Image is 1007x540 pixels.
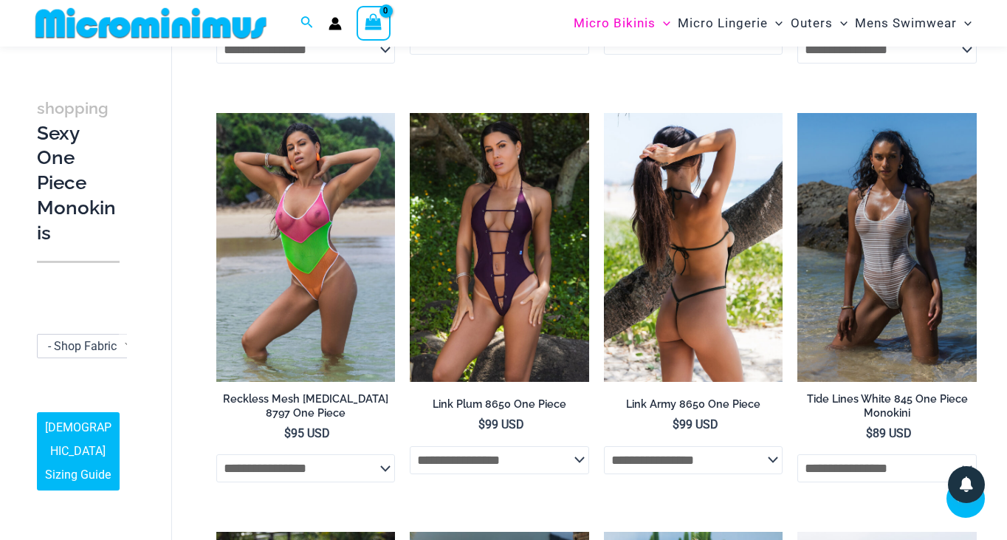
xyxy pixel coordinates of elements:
[656,4,670,42] span: Menu Toggle
[410,113,589,382] img: Link Plum 8650 One Piece 02
[957,4,972,42] span: Menu Toggle
[37,99,109,117] span: shopping
[300,14,314,33] a: Search icon link
[851,4,975,42] a: Mens SwimwearMenu ToggleMenu Toggle
[478,417,524,431] bdi: 99 USD
[604,397,783,411] h2: Link Army 8650 One Piece
[797,113,977,382] a: Tide Lines White 845 One Piece Monokini 11Tide Lines White 845 One Piece Monokini 13Tide Lines Wh...
[410,113,589,382] a: Link Plum 8650 One Piece 02Link Plum 8650 One Piece 05Link Plum 8650 One Piece 05
[37,413,120,491] a: [DEMOGRAPHIC_DATA] Sizing Guide
[38,335,140,358] span: - Shop Fabric Type
[568,2,977,44] nav: Site Navigation
[48,340,145,354] span: - Shop Fabric Type
[570,4,674,42] a: Micro BikinisMenu ToggleMenu Toggle
[329,17,342,30] a: Account icon link
[478,417,485,431] span: $
[37,95,120,246] h3: Sexy One Piece Monokinis
[673,417,718,431] bdi: 99 USD
[674,4,786,42] a: Micro LingerieMenu ToggleMenu Toggle
[833,4,848,42] span: Menu Toggle
[284,426,291,440] span: $
[787,4,851,42] a: OutersMenu ToggleMenu Toggle
[866,426,873,440] span: $
[797,113,977,382] img: Tide Lines White 845 One Piece Monokini 11
[216,392,396,420] h2: Reckless Mesh [MEDICAL_DATA] 8797 One Piece
[216,113,396,382] a: Reckless Mesh High Voltage 8797 One Piece 01Reckless Mesh High Voltage 8797 One Piece 04Reckless ...
[410,397,589,417] a: Link Plum 8650 One Piece
[604,397,783,417] a: Link Army 8650 One Piece
[797,392,977,425] a: Tide Lines White 845 One Piece Monokini
[604,113,783,382] a: Link Army 8650 One Piece 11Link Army 8650 One Piece 04Link Army 8650 One Piece 04
[797,392,977,420] h2: Tide Lines White 845 One Piece Monokini
[678,4,768,42] span: Micro Lingerie
[866,426,912,440] bdi: 89 USD
[30,7,272,40] img: MM SHOP LOGO FLAT
[284,426,330,440] bdi: 95 USD
[855,4,957,42] span: Mens Swimwear
[216,113,396,382] img: Reckless Mesh High Voltage 8797 One Piece 01
[673,417,679,431] span: $
[574,4,656,42] span: Micro Bikinis
[410,397,589,411] h2: Link Plum 8650 One Piece
[37,335,140,359] span: - Shop Fabric Type
[768,4,783,42] span: Menu Toggle
[357,6,391,40] a: View Shopping Cart, empty
[216,392,396,425] a: Reckless Mesh [MEDICAL_DATA] 8797 One Piece
[604,113,783,382] img: Link Army 8650 One Piece 04
[791,4,833,42] span: Outers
